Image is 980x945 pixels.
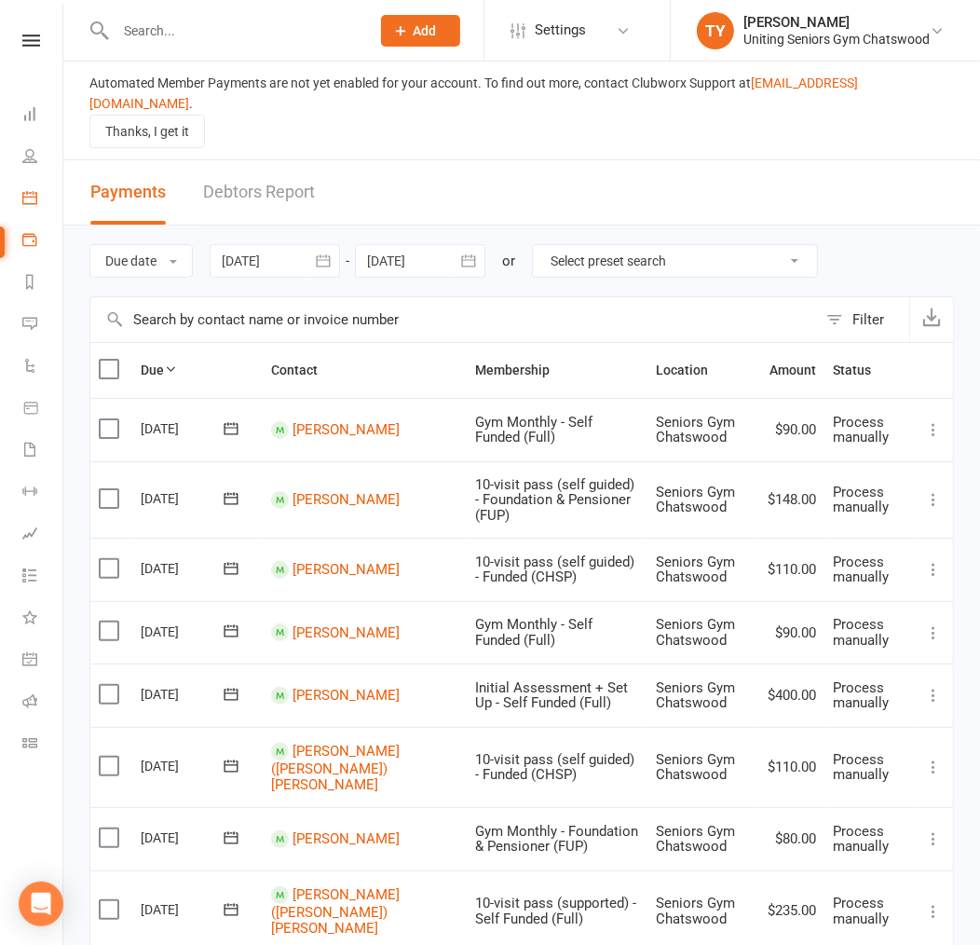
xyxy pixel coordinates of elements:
th: Membership [468,343,648,398]
td: Seniors Gym Chatswood [648,664,760,727]
th: Location [648,343,760,398]
div: Uniting Seniors Gym Chatswood [743,31,930,48]
td: $90.00 [760,398,825,461]
div: [DATE] [141,617,226,646]
td: Seniors Gym Chatswood [648,601,760,664]
th: Contact [263,343,468,398]
button: Add [381,15,460,47]
span: Process manually [834,679,890,712]
div: [DATE] [141,554,226,582]
span: Process manually [834,484,890,516]
a: Calendar [22,179,64,221]
span: Gym Monthly - Self Funded (Full) [476,414,593,446]
a: General attendance kiosk mode [22,640,64,682]
td: $80.00 [760,807,825,870]
a: [PERSON_NAME] [293,491,400,508]
span: Process manually [834,751,890,784]
div: Automated Member Payments are not yet enabled for your account. To find out more, contact Clubwor... [89,73,954,115]
span: 10-visit pass (self guided) - Funded (CHSP) [476,554,635,586]
a: [PERSON_NAME] [293,687,400,704]
div: [DATE] [141,823,226,852]
a: [PERSON_NAME] [293,561,400,578]
a: Roll call kiosk mode [22,682,64,724]
span: Initial Assessment + Set Up - Self Funded (Full) [476,679,629,712]
a: People [22,137,64,179]
div: [DATE] [141,679,226,708]
div: Filter [852,308,884,331]
span: Gym Monthly - Self Funded (Full) [476,616,593,649]
a: What's New [22,598,64,640]
span: Process manually [834,895,890,927]
button: Filter [817,297,909,342]
span: Process manually [834,554,890,586]
button: Payments [90,160,166,225]
td: $110.00 [760,538,825,601]
div: [DATE] [141,484,226,513]
div: [DATE] [141,751,226,780]
a: [PERSON_NAME] ([PERSON_NAME]) [PERSON_NAME] [271,886,400,937]
a: Class kiosk mode [22,724,64,766]
div: or [502,250,515,272]
td: Seniors Gym Chatswood [648,461,760,539]
td: $400.00 [760,664,825,727]
span: Process manually [834,823,890,856]
th: Amount [760,343,825,398]
span: Settings [535,9,586,51]
input: Search by contact name or invoice number [90,297,817,342]
span: Process manually [834,414,890,446]
a: Product Sales [22,389,64,431]
span: 10-visit pass (supported) - Self Funded (Full) [476,895,637,927]
th: Due [132,343,263,398]
div: TY [697,12,734,49]
div: [DATE] [141,895,226,924]
a: [PERSON_NAME] [293,830,400,847]
a: Debtors Report [203,160,315,225]
td: Seniors Gym Chatswood [648,538,760,601]
a: [PERSON_NAME] [293,421,400,438]
td: $148.00 [760,461,825,539]
button: Due date [89,244,193,278]
a: Payments [22,221,64,263]
a: Reports [22,263,64,305]
input: Search... [110,18,357,44]
div: [PERSON_NAME] [743,14,930,31]
span: Gym Monthly - Foundation & Pensioner (FUP) [476,823,639,856]
td: Seniors Gym Chatswood [648,398,760,461]
span: 10-visit pass (self guided) - Foundation & Pensioner (FUP) [476,476,635,524]
span: Payments [90,182,166,201]
td: $110.00 [760,727,825,808]
a: [PERSON_NAME] [293,624,400,641]
th: Status [825,343,914,398]
div: Open Intercom Messenger [19,882,63,926]
a: [PERSON_NAME] ([PERSON_NAME]) [PERSON_NAME] [271,743,400,793]
td: Seniors Gym Chatswood [648,727,760,808]
div: [DATE] [141,414,226,443]
a: Dashboard [22,95,64,137]
span: Add [414,23,437,38]
span: Process manually [834,616,890,649]
td: $90.00 [760,601,825,664]
button: Thanks, I get it [89,115,205,148]
span: 10-visit pass (self guided) - Funded (CHSP) [476,751,635,784]
td: Seniors Gym Chatswood [648,807,760,870]
a: Assessments [22,514,64,556]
